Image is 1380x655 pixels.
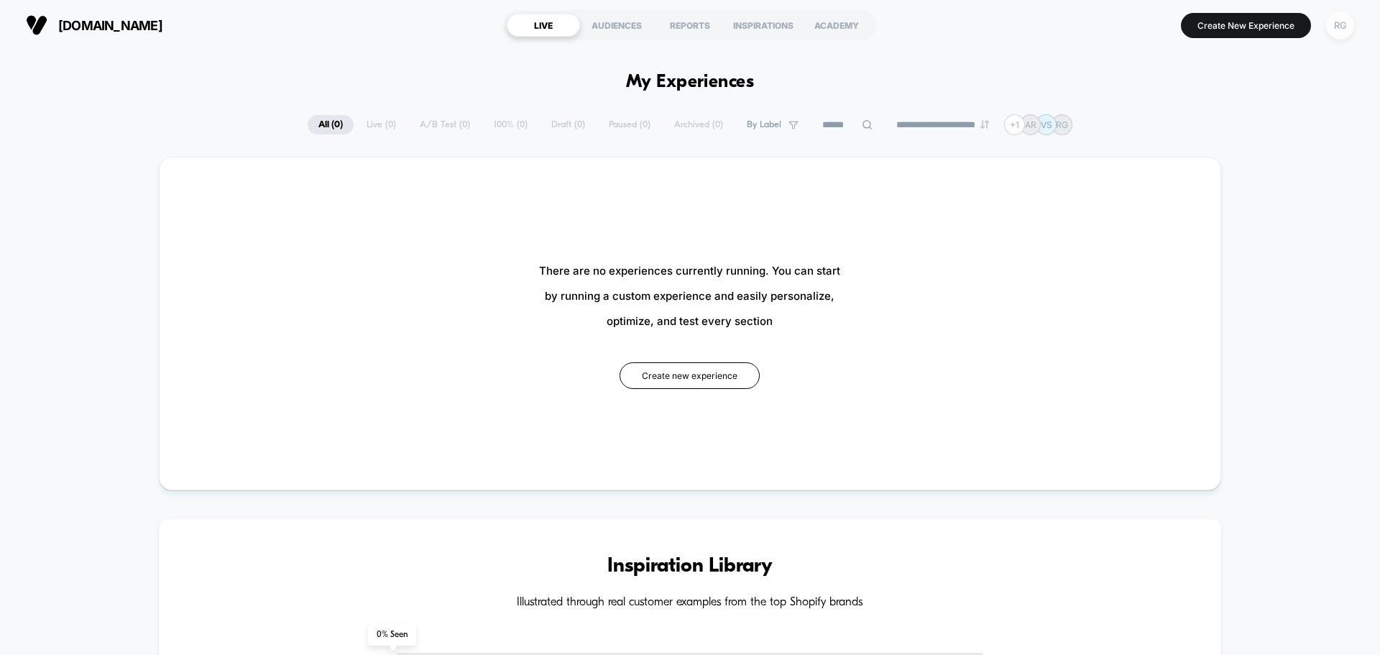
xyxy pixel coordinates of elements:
[58,18,162,33] span: [DOMAIN_NAME]
[620,362,760,389] button: Create new experience
[1056,119,1068,130] p: RG
[1322,11,1358,40] button: RG
[499,370,532,385] div: Current time
[335,181,369,216] button: Play, NEW DEMO 2025-VEED.mp4
[626,72,755,93] h1: My Experiences
[600,371,643,385] input: Volume
[7,366,30,389] button: Play, NEW DEMO 2025-VEED.mp4
[22,14,167,37] button: [DOMAIN_NAME]
[26,14,47,36] img: Visually logo
[580,14,653,37] div: AUDIENCES
[11,347,696,360] input: Seek
[308,115,354,134] span: All ( 0 )
[202,555,1178,578] h3: Inspiration Library
[534,370,572,385] div: Duration
[1181,13,1311,38] button: Create New Experience
[507,14,580,37] div: LIVE
[1004,114,1025,135] div: + 1
[800,14,873,37] div: ACADEMY
[747,119,781,130] span: By Label
[202,596,1178,610] h4: Illustrated through real customer examples from the top Shopify brands
[368,624,416,646] span: 0 % Seen
[1041,119,1052,130] p: VS
[539,258,840,334] span: There are no experiences currently running. You can start by running a custom experience and easi...
[1025,119,1036,130] p: AR
[727,14,800,37] div: INSPIRATIONS
[653,14,727,37] div: REPORTS
[1326,12,1354,40] div: RG
[980,120,989,129] img: end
